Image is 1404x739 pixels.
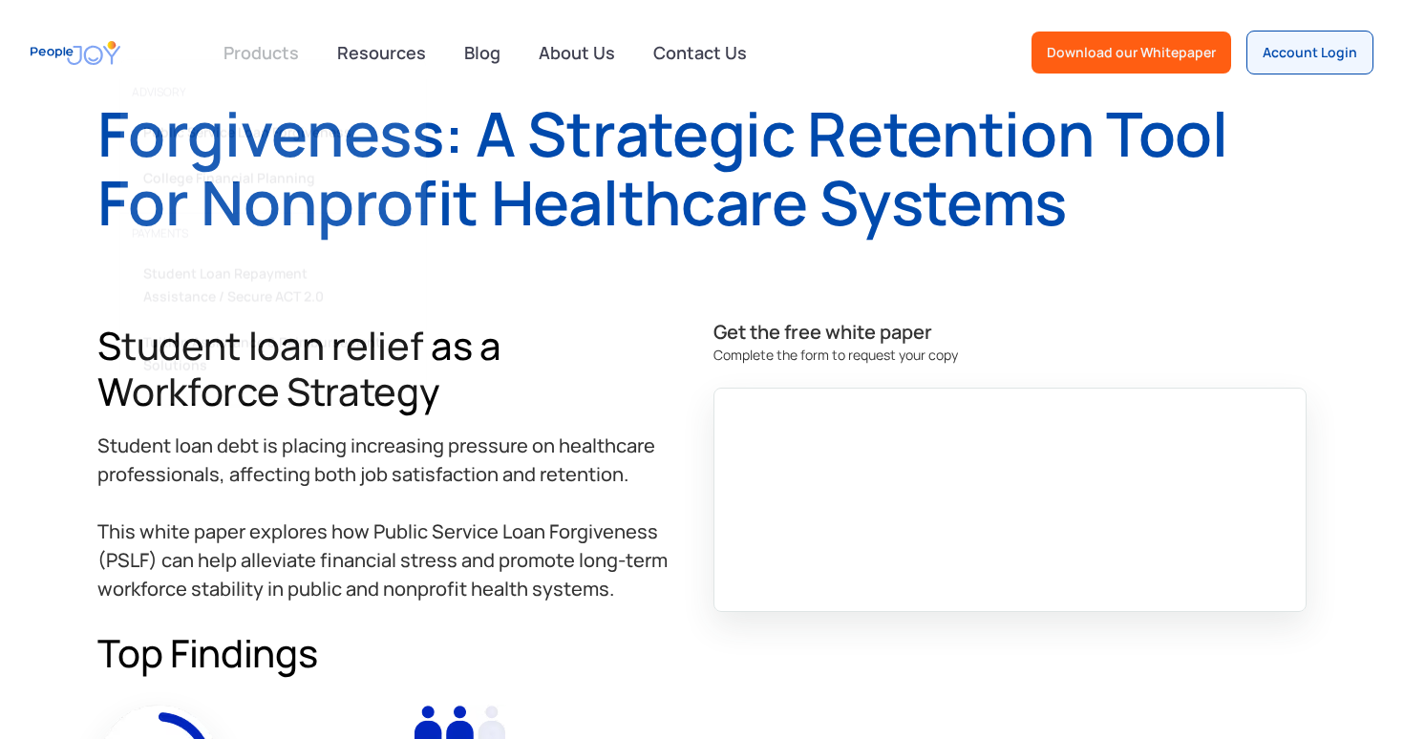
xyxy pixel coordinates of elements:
a: About Us [527,32,627,74]
div: Student loan debt is placing increasing pressure on healthcare professionals, affecting both job ... [97,432,691,603]
a: Account Login [1246,31,1373,74]
div: Tuition Assistance & Reimbursement Solutions [143,331,392,377]
h2: Student loan relief as a Workforce Strategy [97,323,691,414]
a: Resources [326,32,437,74]
a: Tuition Assistance & Reimbursement Solutions [132,324,415,385]
div: Products [212,33,310,72]
a: home [31,32,120,74]
div: Get the free white paper [713,323,1307,342]
a: Public Service Loan Forgiveness [132,114,415,152]
div: Complete the form to request your copy [713,346,1307,365]
h1: The Financial ROI of Public Service Loan Forgiveness: A Strategic Retention Tool for Nonprofit He... [97,31,1306,237]
nav: Products [120,45,426,404]
a: Download our Whitepaper [1032,32,1231,74]
a: Contact Us [642,32,758,74]
div: Download our Whitepaper [1047,43,1216,62]
a: Student Loan Repayment Assistance / Secure ACT 2.0 [132,255,415,316]
div: Account Login [1263,43,1357,62]
iframe: Form [714,389,1306,612]
a: College Financial Planning [132,159,415,198]
div: advisory [132,79,415,106]
a: Blog [453,32,512,74]
div: Public Service Loan Forgiveness [143,121,392,144]
div: College Financial Planning [143,167,392,190]
h3: Top findings [97,634,317,672]
div: Student Loan Repayment Assistance / Secure ACT 2.0 [143,263,358,308]
div: PAYMENTS [132,221,415,247]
